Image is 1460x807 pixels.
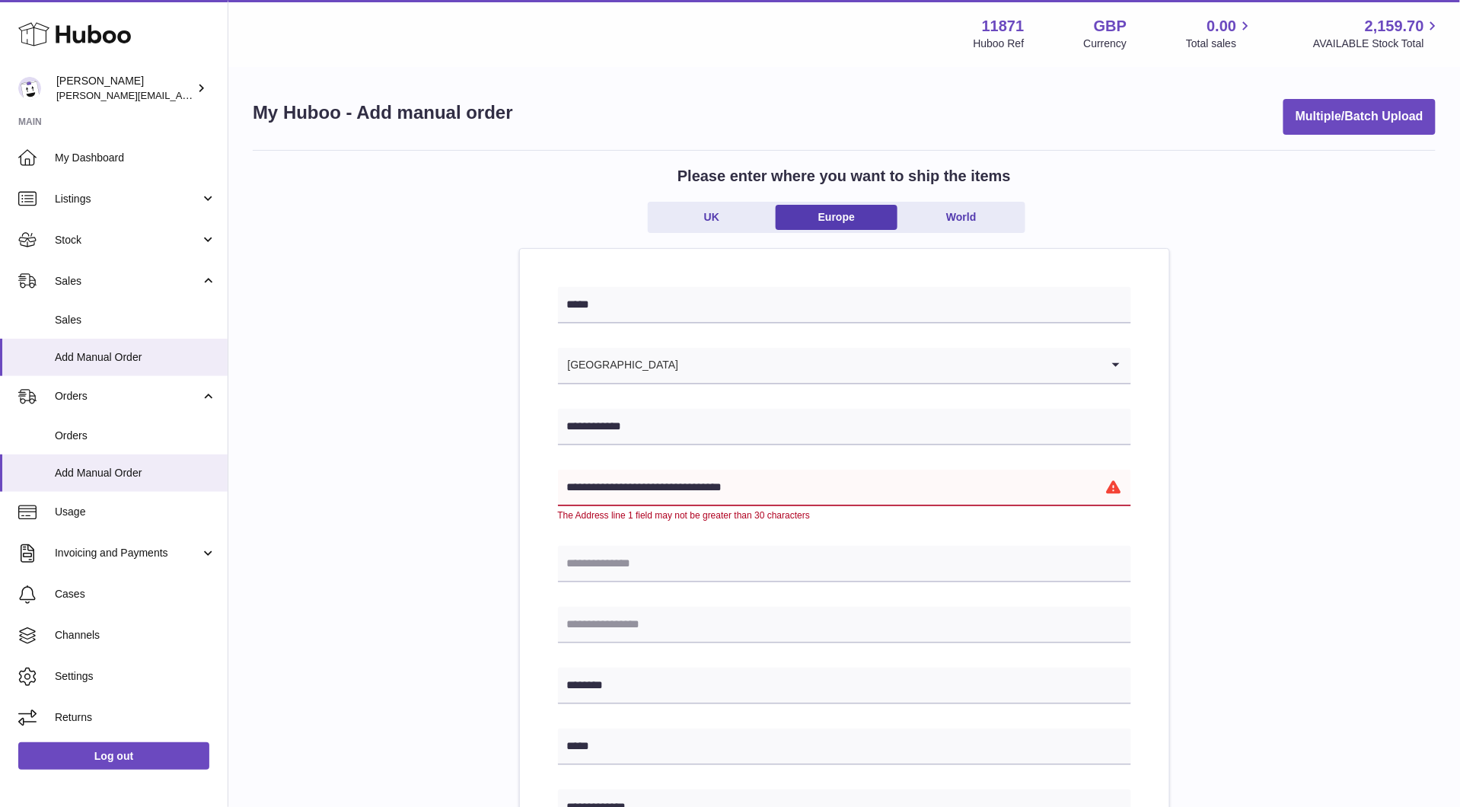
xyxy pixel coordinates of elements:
[55,313,216,327] span: Sales
[56,74,193,103] div: [PERSON_NAME]
[55,151,216,165] span: My Dashboard
[55,274,200,289] span: Sales
[558,509,1131,522] div: The Address line 1 field may not be greater than 30 characters
[56,89,305,101] span: [PERSON_NAME][EMAIL_ADDRESS][DOMAIN_NAME]
[18,742,209,770] a: Log out
[982,16,1025,37] strong: 11871
[253,100,513,125] h1: My Huboo - Add manual order
[55,546,200,560] span: Invoicing and Payments
[55,350,216,365] span: Add Manual Order
[1313,37,1442,51] span: AVAILABLE Stock Total
[776,205,897,230] a: Europe
[974,37,1025,51] div: Huboo Ref
[18,77,41,100] img: katie@hoopsandchains.com
[651,205,773,230] a: UK
[1313,16,1442,51] a: 2,159.70 AVAILABLE Stock Total
[679,348,1100,383] input: Search for option
[55,192,200,206] span: Listings
[558,348,680,383] span: [GEOGRAPHIC_DATA]
[1094,16,1127,37] strong: GBP
[55,710,216,725] span: Returns
[677,166,1011,187] h2: Please enter where you want to ship the items
[55,669,216,684] span: Settings
[55,505,216,519] span: Usage
[901,205,1022,230] a: World
[55,587,216,601] span: Cases
[1084,37,1127,51] div: Currency
[1365,16,1424,37] span: 2,159.70
[55,389,200,403] span: Orders
[55,233,200,247] span: Stock
[55,429,216,443] span: Orders
[1186,16,1254,51] a: 0.00 Total sales
[1207,16,1237,37] span: 0.00
[1186,37,1254,51] span: Total sales
[55,628,216,643] span: Channels
[558,348,1131,384] div: Search for option
[55,466,216,480] span: Add Manual Order
[1283,99,1436,135] button: Multiple/Batch Upload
